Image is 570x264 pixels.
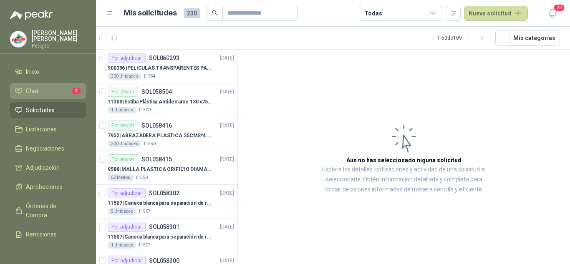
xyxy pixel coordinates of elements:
p: [DATE] [220,88,234,96]
span: Licitaciones [26,125,57,134]
p: [DATE] [220,223,234,231]
p: SOL058504 [141,89,172,95]
div: 300 Unidades [108,141,141,147]
p: SOL060293 [149,55,179,61]
p: SOL058301 [149,224,179,230]
p: 11507 | Caneca blanca para separación de residuos 10 LT [108,233,212,241]
a: Por adjudicarSOL058301[DATE] 11507 |Caneca blanca para separación de residuos 10 LT1 Unidades11507 [96,219,237,252]
p: 11550 [135,174,148,181]
p: SOL058415 [141,156,172,162]
h1: Mis solicitudes [124,7,177,19]
span: Órdenes de Compra [26,201,78,220]
div: Por enviar [108,121,138,131]
span: 230 [184,8,200,18]
p: SOL058416 [141,123,172,128]
p: SOL058300 [149,258,179,264]
img: Company Logo [10,31,26,47]
a: Órdenes de Compra [10,198,86,223]
p: [DATE] [220,54,234,62]
div: Por adjudicar [108,222,146,232]
img: Logo peakr [10,10,53,20]
p: [DATE] [220,122,234,130]
span: Chat [26,86,38,96]
span: Inicio [26,67,39,76]
button: Mís categorías [495,30,560,46]
a: Aprobaciones [10,179,86,195]
span: search [212,10,218,16]
a: Licitaciones [10,121,86,137]
p: [DATE] [220,189,234,197]
h3: Aún no has seleccionado niguna solicitud [346,156,462,165]
p: 9588 | MALLA PLASTICA ORIFICIO DIAMANTE 3MM [108,166,212,173]
a: Adjudicación [10,160,86,176]
p: 7932 | ABRAZADERA PLASTICA 25CMS*4.8MM NEGRA [108,132,212,140]
p: Explora los detalles, cotizaciones y actividad de una solicitud al seleccionarla. Obtén informaci... [321,165,487,195]
div: Por enviar [108,87,138,97]
button: Nueva solicitud [464,6,528,21]
p: [PERSON_NAME] [PERSON_NAME] [32,30,86,42]
a: Por enviarSOL058416[DATE] 7932 |ABRAZADERA PLASTICA 25CMS*4.8MM NEGRA300 Unidades11550 [96,117,237,151]
p: Patojito [32,43,86,48]
span: 1 [72,88,81,94]
div: 1 - 50 de 109 [437,31,489,45]
a: Solicitudes [10,102,86,118]
div: 200 Unidades [108,73,141,80]
div: Todas [364,9,382,18]
a: Negociaciones [10,141,86,156]
div: Por enviar [108,154,138,164]
a: Inicio [10,64,86,80]
span: Negociaciones [26,144,64,153]
p: [DATE] [220,156,234,163]
span: Solicitudes [26,106,55,115]
div: 60 Metros [108,174,134,181]
div: 1 Unidades [108,107,136,113]
div: Por adjudicar [108,53,146,63]
p: 11507 [138,242,151,249]
a: Por adjudicarSOL060293[DATE] 900396 |PELICULAS TRANSPARENTES PARA LAMINADO EN CALIENTE200 Unidade... [96,50,237,83]
p: 11554 [143,73,156,80]
p: 11507 | Caneca blanca para separación de residuos 121 LT [108,199,212,207]
div: Por adjudicar [108,188,146,198]
p: 11300 [138,107,151,113]
p: 11300 | Estiba Plástica Antiderrame 130 x75 CM - Capacidad 180-200 Litros [108,98,212,106]
div: 5 Unidades [108,208,136,215]
a: Remisiones [10,226,86,242]
p: 11507 [138,208,151,215]
a: Por enviarSOL058504[DATE] 11300 |Estiba Plástica Antiderrame 130 x75 CM - Capacidad 180-200 Litro... [96,83,237,117]
p: SOL058302 [149,190,179,196]
span: Adjudicación [26,163,60,172]
span: Aprobaciones [26,182,63,191]
a: Por enviarSOL058415[DATE] 9588 |MALLA PLASTICA ORIFICIO DIAMANTE 3MM60 Metros11550 [96,151,237,185]
div: 1 Unidades [108,242,136,249]
p: 900396 | PELICULAS TRANSPARENTES PARA LAMINADO EN CALIENTE [108,64,212,72]
a: Chat1 [10,83,86,99]
a: Por adjudicarSOL058302[DATE] 11507 |Caneca blanca para separación de residuos 121 LT5 Unidades11507 [96,185,237,219]
span: 20 [553,4,565,12]
p: 11550 [143,141,156,147]
span: Remisiones [26,230,57,239]
button: 20 [545,6,560,21]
